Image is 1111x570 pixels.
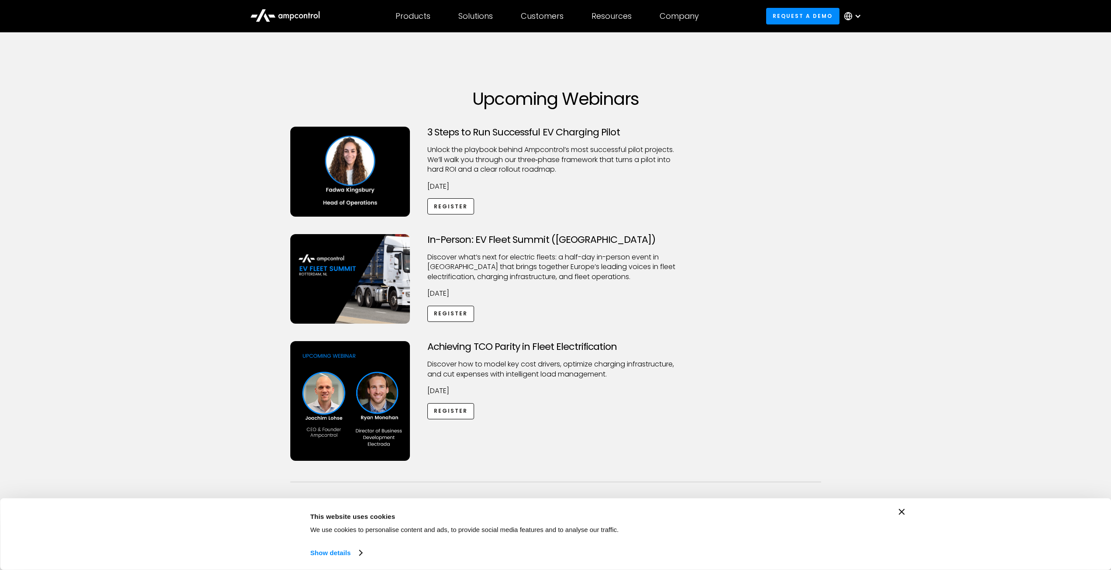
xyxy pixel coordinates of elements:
[310,511,738,522] div: This website uses cookies
[427,198,475,214] a: Register
[396,11,430,21] div: Products
[427,359,684,379] p: Discover how to model key cost drivers, optimize charging infrastructure, and cut expenses with i...
[660,11,699,21] div: Company
[427,127,684,138] h3: 3 Steps to Run Successful EV Charging Pilot
[592,11,632,21] div: Resources
[521,11,564,21] div: Customers
[427,386,684,396] p: [DATE]
[427,341,684,352] h3: Achieving TCO Parity in Fleet Electrification
[427,306,475,322] a: Register
[427,403,475,419] a: Register
[310,526,619,533] span: We use cookies to personalise content and ads, to provide social media features and to analyse ou...
[427,182,684,191] p: [DATE]
[290,88,821,109] h1: Upcoming Webinars
[899,509,905,515] button: Close banner
[427,234,684,245] h3: In-Person: EV Fleet Summit ([GEOGRAPHIC_DATA])
[758,509,883,534] button: Okay
[766,8,839,24] a: Request a demo
[458,11,493,21] div: Solutions
[427,145,684,174] p: Unlock the playbook behind Ampcontrol’s most successful pilot projects. We’ll walk you through ou...
[427,289,684,298] p: [DATE]
[427,252,684,282] p: ​Discover what’s next for electric fleets: a half-day in-person event in [GEOGRAPHIC_DATA] that b...
[310,546,362,560] a: Show details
